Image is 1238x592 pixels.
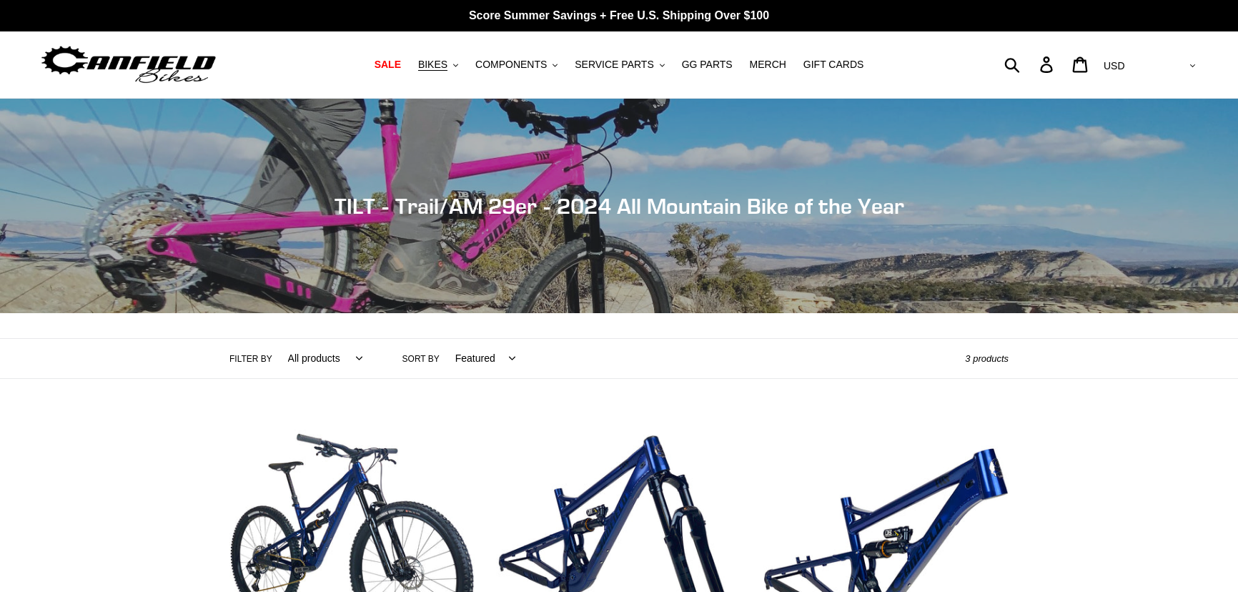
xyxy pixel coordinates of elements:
[402,352,440,365] label: Sort by
[1012,49,1049,80] input: Search
[418,59,447,71] span: BIKES
[682,59,733,71] span: GG PARTS
[568,55,671,74] button: SERVICE PARTS
[335,193,904,219] span: TILT - Trail/AM 29er - 2024 All Mountain Bike of the Year
[229,352,272,365] label: Filter by
[411,55,465,74] button: BIKES
[743,55,793,74] a: MERCH
[575,59,653,71] span: SERVICE PARTS
[675,55,740,74] a: GG PARTS
[803,59,864,71] span: GIFT CARDS
[796,55,871,74] a: GIFT CARDS
[375,59,401,71] span: SALE
[965,353,1009,364] span: 3 products
[468,55,565,74] button: COMPONENTS
[750,59,786,71] span: MERCH
[39,42,218,87] img: Canfield Bikes
[475,59,547,71] span: COMPONENTS
[367,55,408,74] a: SALE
